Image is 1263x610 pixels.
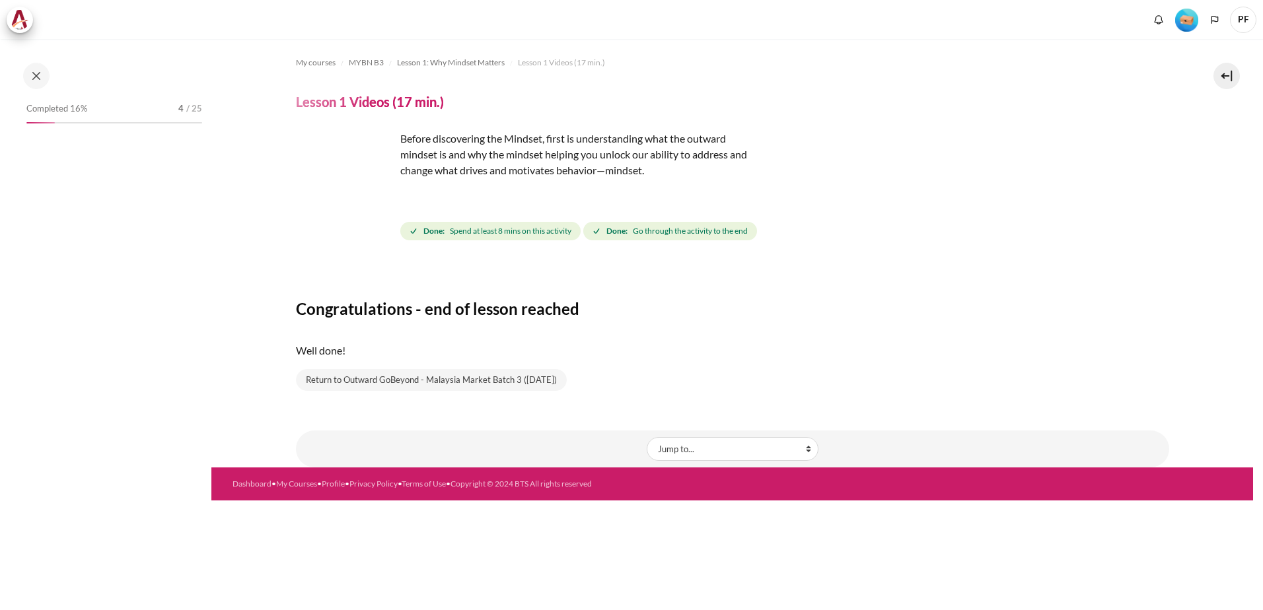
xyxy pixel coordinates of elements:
[518,57,605,69] span: Lesson 1 Videos (17 min.)
[296,131,395,230] img: fdf
[296,55,336,71] a: My courses
[11,10,29,30] img: Architeck
[296,298,1169,319] h3: Congratulations - end of lesson reached
[322,479,345,489] a: Profile
[186,102,202,116] span: / 25
[211,39,1253,467] section: Content
[178,102,184,116] span: 4
[397,57,505,69] span: Lesson 1: Why Mindset Matters
[349,479,398,489] a: Privacy Policy
[423,225,445,237] strong: Done:
[1175,7,1198,32] div: Level #1
[397,55,505,71] a: Lesson 1: Why Mindset Matters
[233,479,271,489] a: Dashboard
[233,478,789,490] div: • • • • •
[276,479,317,489] a: My Courses
[296,57,336,69] span: My courses
[296,369,567,391] a: Return to Outward GoBeyond - Malaysia Market Batch 3 ([DATE])
[1175,9,1198,32] img: Level #1
[26,122,55,123] div: 16%
[633,225,748,237] span: Go through the activity to the end
[7,7,40,33] a: Architeck Architeck
[296,131,758,178] p: Before discovering the Mindset, first is understanding what the outward mindset is and why the mi...
[402,479,446,489] a: Terms of Use
[296,52,1169,73] nav: Navigation bar
[349,57,384,69] span: MYBN B3
[400,219,760,243] div: Completion requirements for Lesson 1 Videos (17 min.)
[1230,7,1256,33] a: User menu
[1149,10,1169,30] div: Show notification window with no new notifications
[1170,7,1204,32] a: Level #1
[349,55,384,71] a: MYBN B3
[1205,10,1225,30] button: Languages
[296,93,444,110] h4: Lesson 1 Videos (17 min.)
[450,225,571,237] span: Spend at least 8 mins on this activity
[26,102,87,116] span: Completed 16%
[1230,7,1256,33] span: PF
[451,479,592,489] a: Copyright © 2024 BTS All rights reserved
[606,225,628,237] strong: Done:
[296,343,1169,358] p: Well done!
[518,55,605,71] a: Lesson 1 Videos (17 min.)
